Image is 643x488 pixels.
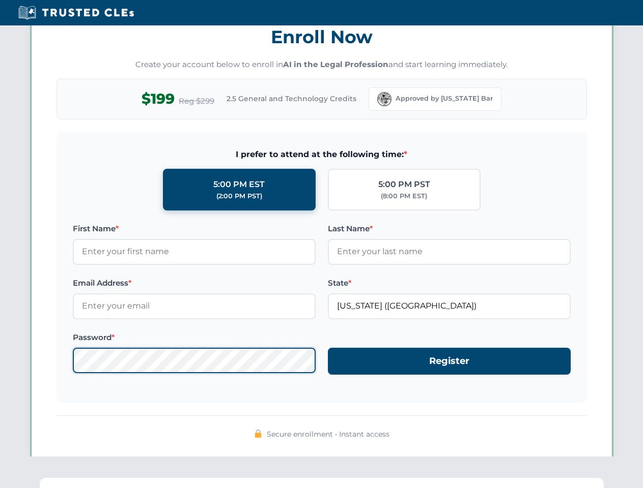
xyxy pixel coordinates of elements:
[396,94,493,104] span: Approved by [US_STATE] Bar
[328,223,571,235] label: Last Name
[73,293,316,319] input: Enter your email
[328,239,571,264] input: Enter your last name
[73,277,316,289] label: Email Address
[283,59,388,69] strong: AI in the Legal Profession
[73,223,316,235] label: First Name
[227,93,356,104] span: 2.5 General and Technology Credits
[15,5,137,20] img: Trusted CLEs
[267,429,389,440] span: Secure enrollment • Instant access
[254,430,262,438] img: 🔒
[377,92,392,106] img: Florida Bar
[142,87,175,110] span: $199
[57,21,587,53] h3: Enroll Now
[179,95,214,107] span: Reg $299
[378,178,430,191] div: 5:00 PM PST
[381,191,427,201] div: (8:00 PM EST)
[73,331,316,344] label: Password
[213,178,265,191] div: 5:00 PM EST
[73,148,571,161] span: I prefer to attend at the following time:
[328,348,571,375] button: Register
[57,59,587,71] p: Create your account below to enroll in and start learning immediately.
[328,277,571,289] label: State
[73,239,316,264] input: Enter your first name
[216,191,262,201] div: (2:00 PM PST)
[328,293,571,319] input: Florida (FL)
